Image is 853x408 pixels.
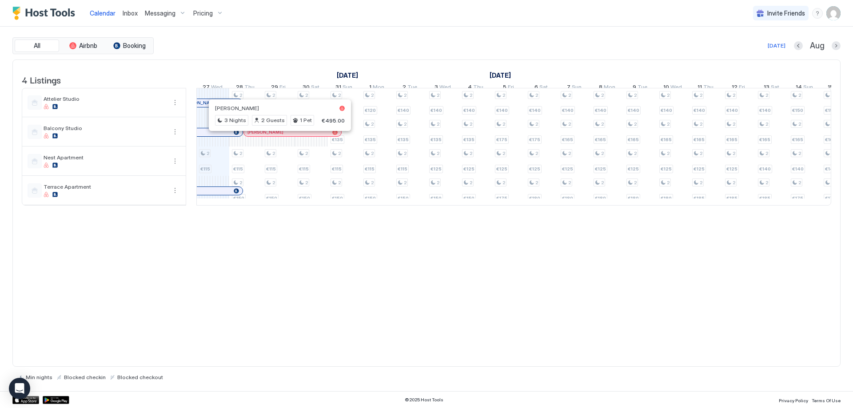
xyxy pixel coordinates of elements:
[371,92,374,98] span: 2
[759,137,770,143] span: €165
[244,83,255,93] span: Thu
[633,83,636,93] span: 9
[398,137,409,143] span: €135
[733,92,735,98] span: 2
[739,83,745,93] span: Fri
[562,107,574,113] span: €140
[798,151,801,156] span: 2
[332,166,342,172] span: €115
[404,92,407,98] span: 2
[247,129,283,135] span: [PERSON_NAME]
[726,166,737,172] span: €125
[332,195,343,201] span: €150
[239,92,242,98] span: 2
[661,137,672,143] span: €165
[434,83,438,93] span: 3
[661,195,672,201] span: €180
[568,180,571,186] span: 2
[200,166,210,172] span: €115
[332,137,343,143] span: €135
[501,82,516,95] a: September 5, 2025
[503,83,506,93] span: 5
[79,42,97,50] span: Airbnb
[439,83,451,93] span: Wed
[798,180,801,186] span: 2
[694,166,705,172] span: €125
[343,83,352,93] span: Sun
[437,180,439,186] span: 2
[761,82,781,95] a: September 13, 2025
[700,92,702,98] span: 2
[700,121,702,127] span: 2
[508,83,514,93] span: Fri
[272,180,275,186] span: 2
[233,195,244,201] span: €150
[663,83,669,93] span: 10
[261,116,285,124] span: 2 Guests
[595,137,606,143] span: €165
[765,92,768,98] span: 2
[796,83,802,93] span: 14
[535,151,538,156] span: 2
[628,137,639,143] span: €165
[812,395,841,404] a: Terms Of Use
[634,180,637,186] span: 2
[470,92,472,98] span: 2
[539,83,548,93] span: Sat
[568,121,571,127] span: 2
[44,125,166,131] span: Balcony Studio
[628,107,639,113] span: €140
[562,137,573,143] span: €165
[562,195,573,201] span: €180
[529,166,540,172] span: €125
[597,82,618,95] a: September 8, 2025
[305,180,308,186] span: 2
[812,8,823,19] div: menu
[365,137,376,143] span: €135
[90,8,116,18] a: Calendar
[562,166,573,172] span: €125
[726,195,737,201] span: €185
[565,82,584,95] a: September 7, 2025
[733,180,735,186] span: 2
[825,82,849,95] a: September 15, 2025
[266,195,277,201] span: €150
[182,100,218,106] span: [PERSON_NAME]
[496,166,507,172] span: €125
[794,41,803,50] button: Previous month
[487,69,513,82] a: September 1, 2025
[634,121,637,127] span: 2
[200,82,225,95] a: August 27, 2025
[595,107,606,113] span: €140
[9,378,30,399] div: Open Intercom Messenger
[369,83,371,93] span: 1
[26,374,52,380] span: Min nights
[694,137,705,143] span: €165
[604,83,615,93] span: Mon
[698,83,702,93] span: 11
[170,156,180,166] button: More options
[502,151,505,156] span: 2
[407,83,417,93] span: Tue
[729,82,747,95] a: September 12, 2025
[803,83,813,93] span: Sun
[305,92,308,98] span: 2
[279,83,286,93] span: Fri
[667,121,670,127] span: 2
[764,83,769,93] span: 13
[634,151,637,156] span: 2
[44,183,166,190] span: Terrace Apartment
[12,37,154,54] div: tab-group
[365,195,376,201] span: €150
[534,83,538,93] span: 6
[473,83,483,93] span: Thu
[502,180,505,186] span: 2
[792,137,803,143] span: €165
[437,121,439,127] span: 2
[463,107,475,113] span: €140
[726,107,738,113] span: €140
[733,121,735,127] span: 2
[145,9,175,17] span: Messaging
[670,83,682,93] span: Wed
[667,180,670,186] span: 2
